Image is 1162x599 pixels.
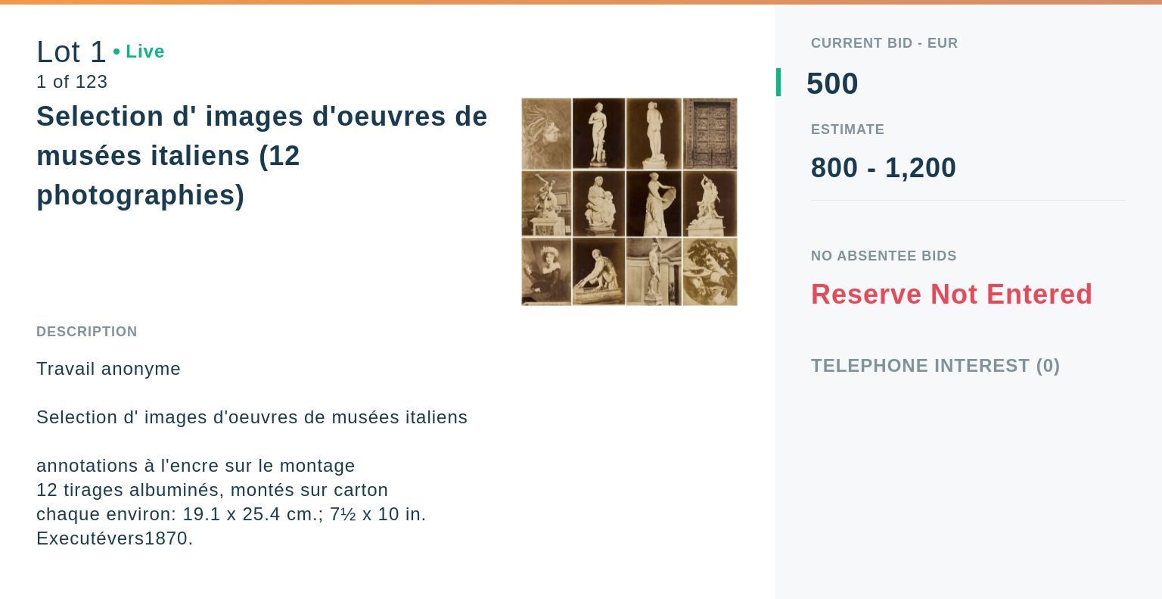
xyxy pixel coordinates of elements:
div: 800 - 1,200 [811,154,1126,182]
em: Selection d' images d'oeuvres de musées italiens [36,407,468,427]
div: Description [36,325,738,338]
div: Selection d' images d'oeuvres de musées italiens (12 photographies) [36,101,488,211]
div: Live [113,42,165,61]
div: Estimate [811,123,1126,136]
div: 0 [842,68,859,98]
p: Travail anonyme [36,357,738,381]
p: chaque environ: 19.1 x 25.4 cm.; 7½ x 10 in. [36,502,738,526]
div: Reserve Not Entered [811,281,1093,308]
p: annotations à l'encre sur le montage [36,454,738,478]
div: 0 [824,68,841,98]
p: Executé 1870. [36,526,738,551]
div: Telephone Interest (0) [811,357,1126,375]
div: No Absentee Bids [811,249,1126,263]
div: 5 [806,68,824,98]
em: vers [107,528,144,548]
div: Current Bid - EUR [811,36,1126,50]
p: 12 tirages albuminés, montés sur carton [36,478,738,502]
div: Lot 1 [36,36,165,67]
div: 1 of 123 [36,73,165,91]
